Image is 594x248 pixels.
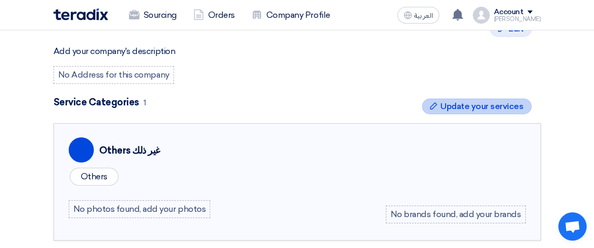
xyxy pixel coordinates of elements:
h4: Service Categories [53,96,541,109]
img: profile_test.png [473,7,490,24]
div: Others [70,168,118,186]
div: Others غير ذلك [99,144,160,158]
a: Orders [185,4,243,27]
span: Update your services [440,100,523,113]
div: No Address for this company [53,66,174,84]
button: العربية [397,7,439,24]
div: [PERSON_NAME] [494,16,541,22]
div: No photos found, add your photos [69,200,211,218]
div: No brands found, add your brands [386,206,526,223]
div: Open chat [558,212,587,241]
a: Company Profile [243,4,339,27]
div: Account [494,8,524,17]
span: 1 [143,98,146,107]
a: Sourcing [121,4,185,27]
div: Add your company's description [53,45,541,58]
span: العربية [414,12,433,19]
img: Teradix logo [53,8,108,20]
